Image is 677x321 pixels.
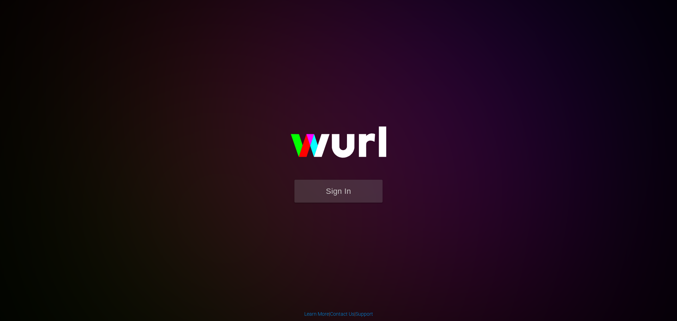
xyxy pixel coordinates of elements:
a: Learn More [304,311,329,317]
img: wurl-logo-on-black-223613ac3d8ba8fe6dc639794a292ebdb59501304c7dfd60c99c58986ef67473.svg [268,111,409,180]
button: Sign In [294,180,383,203]
a: Support [355,311,373,317]
div: | | [304,310,373,317]
a: Contact Us [330,311,354,317]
